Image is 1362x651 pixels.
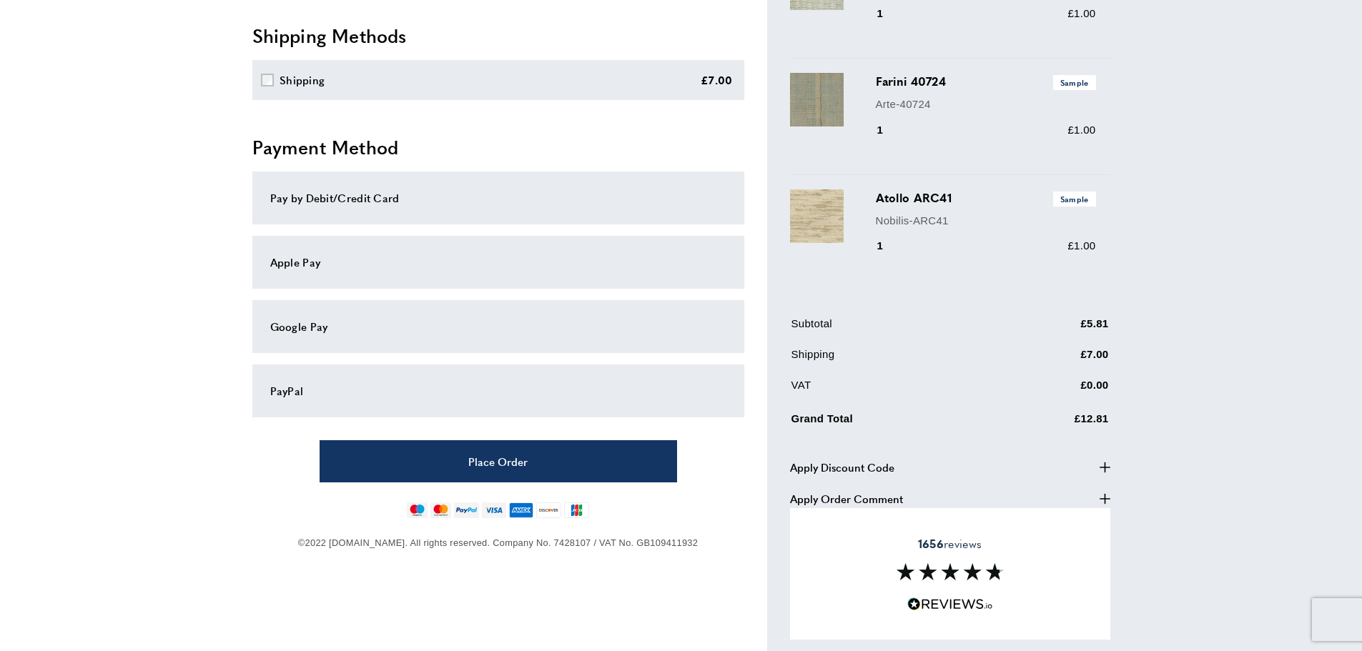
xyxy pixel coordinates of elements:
[536,502,561,518] img: discover
[270,318,726,335] div: Google Pay
[996,407,1108,438] td: £12.81
[454,502,479,518] img: paypal
[1053,75,1096,90] span: Sample
[876,212,1096,229] p: Nobilis-ARC41
[897,563,1004,580] img: Reviews section
[252,23,744,49] h2: Shipping Methods
[790,490,903,507] span: Apply Order Comment
[876,121,904,139] div: 1
[1067,124,1095,136] span: £1.00
[996,377,1108,404] td: £0.00
[701,71,733,89] div: £7.00
[918,535,944,552] strong: 1656
[407,502,428,518] img: maestro
[270,189,726,207] div: Pay by Debit/Credit Card
[1067,239,1095,252] span: £1.00
[564,502,589,518] img: jcb
[790,459,894,476] span: Apply Discount Code
[996,315,1108,343] td: £5.81
[876,189,1096,207] h3: Atollo ARC41
[918,537,982,551] span: reviews
[430,502,451,518] img: mastercard
[482,502,505,518] img: visa
[790,73,844,126] img: Farini 40724
[270,254,726,271] div: Apple Pay
[791,346,995,374] td: Shipping
[252,134,744,160] h2: Payment Method
[791,315,995,343] td: Subtotal
[876,96,1096,113] p: Arte-40724
[791,407,995,438] td: Grand Total
[298,537,698,548] span: ©2022 [DOMAIN_NAME]. All rights reserved. Company No. 7428107 / VAT No. GB109411932
[509,502,534,518] img: american-express
[791,377,995,404] td: VAT
[996,346,1108,374] td: £7.00
[876,5,904,22] div: 1
[320,440,677,482] button: Place Order
[1053,192,1096,207] span: Sample
[876,237,904,254] div: 1
[907,597,993,611] img: Reviews.io 5 stars
[790,189,844,243] img: Atollo ARC41
[280,71,325,89] div: Shipping
[1067,7,1095,19] span: £1.00
[270,382,726,399] div: PayPal
[876,73,1096,90] h3: Farini 40724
